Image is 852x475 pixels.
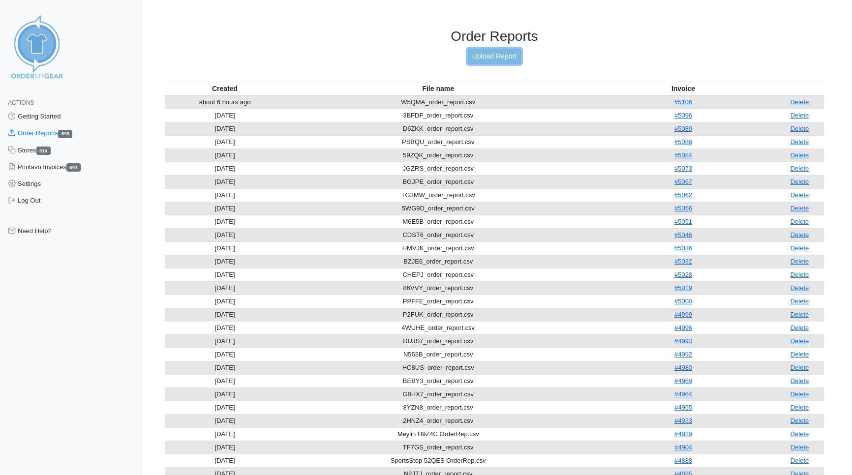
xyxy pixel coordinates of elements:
a: Delete [791,284,809,292]
td: [DATE] [165,361,285,374]
a: Delete [791,324,809,331]
td: [DATE] [165,202,285,215]
td: 8YZN8_order_report.csv [285,401,591,414]
td: BZJE6_order_report.csv [285,255,591,268]
td: 3BFDF_order_report.csv [285,109,591,122]
td: G8HX7_order_report.csv [285,387,591,401]
span: 693 [58,130,72,138]
td: [DATE] [165,268,285,281]
a: #5073 [674,165,692,172]
td: [DATE] [165,295,285,308]
td: [DATE] [165,148,285,162]
td: TF7GS_order_report.csv [285,441,591,454]
a: #5089 [674,125,692,132]
td: TG3MW_order_report.csv [285,188,591,202]
a: Delete [791,364,809,371]
a: #5032 [674,258,692,265]
a: Delete [791,430,809,438]
span: 691 [66,163,81,172]
a: Delete [791,231,809,238]
a: Delete [791,377,809,385]
td: [DATE] [165,308,285,321]
td: [DATE] [165,414,285,427]
td: [DATE] [165,162,285,175]
th: Invoice [591,82,775,95]
td: [DATE] [165,334,285,348]
a: #4904 [674,444,692,451]
a: #5019 [674,284,692,292]
a: #4888 [674,457,692,464]
a: Delete [791,404,809,411]
td: 2HNZ4_order_report.csv [285,414,591,427]
a: Upload Report [468,49,521,64]
td: [DATE] [165,228,285,241]
td: CDST6_order_report.csv [285,228,591,241]
a: #4964 [674,390,692,398]
td: [DATE] [165,241,285,255]
td: DUJS7_order_report.csv [285,334,591,348]
td: [DATE] [165,321,285,334]
a: #4992 [674,351,692,358]
a: Delete [791,457,809,464]
td: [DATE] [165,135,285,148]
td: N563B_order_report.csv [285,348,591,361]
a: Delete [791,178,809,185]
td: JGZRS_order_report.csv [285,162,591,175]
a: Delete [791,337,809,345]
a: Delete [791,244,809,252]
td: [DATE] [165,387,285,401]
a: #5084 [674,151,692,159]
a: Delete [791,191,809,199]
td: [DATE] [165,122,285,135]
a: #4933 [674,417,692,424]
th: Created [165,82,285,95]
a: #5000 [674,297,692,305]
a: Delete [791,390,809,398]
a: Delete [791,297,809,305]
td: [DATE] [165,188,285,202]
span: Actions [8,99,34,106]
a: #5088 [674,138,692,146]
a: Delete [791,271,809,278]
td: Meylin H9Z4C OrderRep.csv [285,427,591,441]
a: #4969 [674,377,692,385]
td: 59ZQK_order_report.csv [285,148,591,162]
a: Delete [791,417,809,424]
td: 86VVY_order_report.csv [285,281,591,295]
td: [DATE] [165,454,285,467]
h3: Order Reports [165,28,824,45]
a: #4955 [674,404,692,411]
td: M6E5B_order_report.csv [285,215,591,228]
td: [DATE] [165,427,285,441]
th: File name [285,82,591,95]
a: #4980 [674,364,692,371]
a: #5036 [674,244,692,252]
td: 4WUHE_order_report.csv [285,321,591,334]
a: Delete [791,444,809,451]
td: [DATE] [165,175,285,188]
a: #5106 [674,98,692,106]
td: W5QMA_order_report.csv [285,95,591,109]
a: #5051 [674,218,692,225]
a: Delete [791,311,809,318]
td: 5WG9D_order_report.csv [285,202,591,215]
a: #5096 [674,112,692,119]
td: [DATE] [165,348,285,361]
td: CHEPJ_order_report.csv [285,268,591,281]
a: #5046 [674,231,692,238]
a: #4999 [674,311,692,318]
td: P2FUK_order_report.csv [285,308,591,321]
a: #5062 [674,191,692,199]
td: BEBY3_order_report.csv [285,374,591,387]
a: #5056 [674,205,692,212]
td: D6ZKK_order_report.csv [285,122,591,135]
a: Delete [791,205,809,212]
td: SportsStop 52QES OrderRep.csv [285,454,591,467]
span: 519 [36,147,51,155]
a: Delete [791,138,809,146]
td: BGJPE_order_report.csv [285,175,591,188]
td: about 6 hours ago [165,95,285,109]
td: HMVJK_order_report.csv [285,241,591,255]
a: #4929 [674,430,692,438]
td: PSBQU_order_report.csv [285,135,591,148]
